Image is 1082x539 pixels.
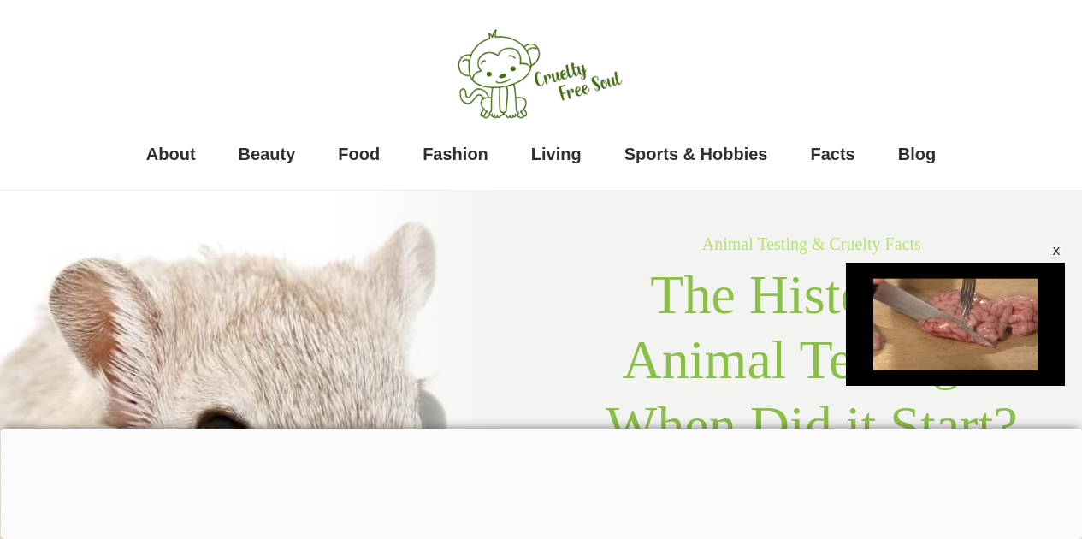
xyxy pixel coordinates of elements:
a: Fashion [423,137,488,171]
a: Animal Testing & Cruelty Facts [702,234,921,253]
a: Food [338,137,380,171]
div: x [1049,244,1063,258]
a: About [146,137,196,171]
iframe: Advertisement [111,429,971,535]
a: Blog [898,137,936,171]
a: Beauty [239,137,296,171]
a: Facts [811,137,855,171]
a: Living [531,137,582,171]
span: The History of Animal Testing – When Did it Start? (detailed timeline) [606,264,1018,522]
a: Sports & Hobbies [624,137,768,171]
div: Video Player [846,263,1065,386]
